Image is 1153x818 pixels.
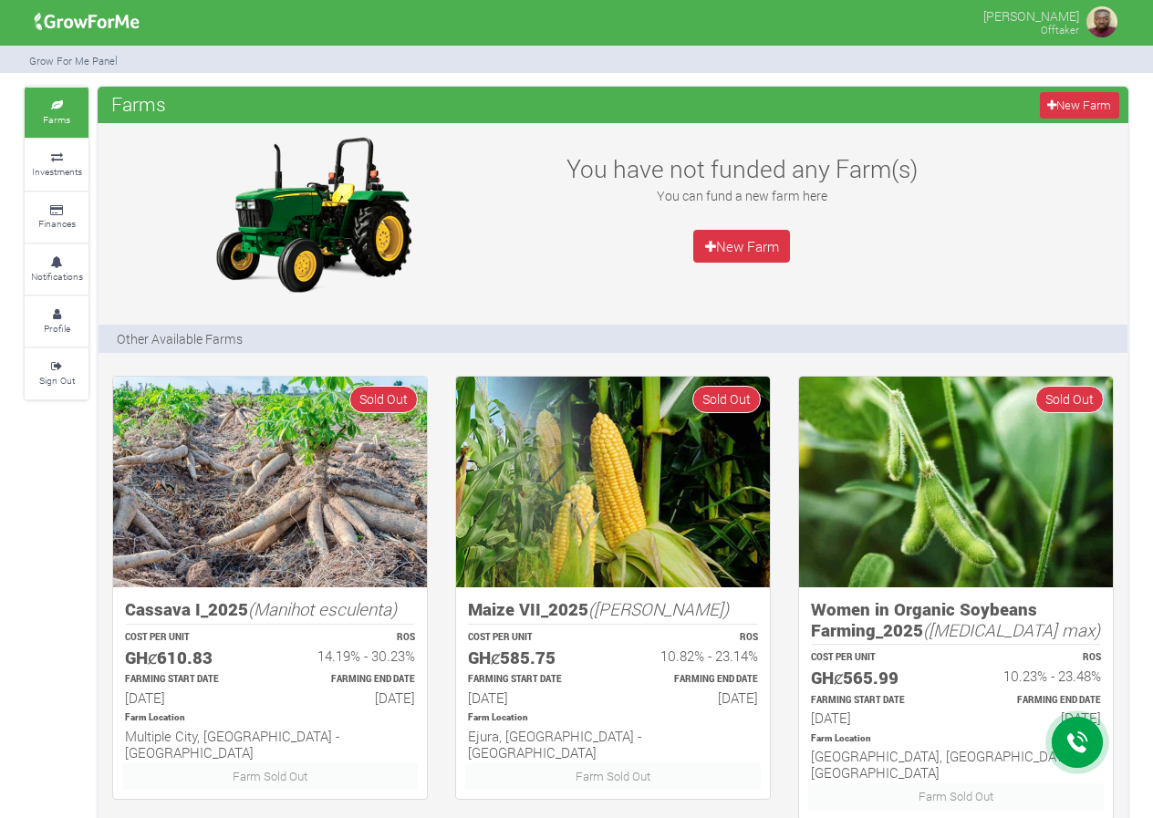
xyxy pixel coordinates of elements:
[125,689,254,706] h6: [DATE]
[629,647,758,664] h6: 10.82% - 23.14%
[811,748,1101,781] h6: [GEOGRAPHIC_DATA], [GEOGRAPHIC_DATA] - [GEOGRAPHIC_DATA]
[588,597,729,620] i: ([PERSON_NAME])
[38,217,76,230] small: Finances
[811,732,1101,746] p: Location of Farm
[972,651,1101,665] p: ROS
[1035,386,1104,412] span: Sold Out
[29,54,118,67] small: Grow For Me Panel
[923,618,1100,641] i: ([MEDICAL_DATA] max)
[349,386,418,412] span: Sold Out
[1041,23,1079,36] small: Offtaker
[468,728,758,761] h6: Ejura, [GEOGRAPHIC_DATA] - [GEOGRAPHIC_DATA]
[31,270,83,283] small: Notifications
[544,186,940,205] p: You can fund a new farm here
[39,374,75,387] small: Sign Out
[32,165,82,178] small: Investments
[25,296,88,347] a: Profile
[125,728,415,761] h6: Multiple City, [GEOGRAPHIC_DATA] - [GEOGRAPHIC_DATA]
[1040,92,1119,119] a: New Farm
[629,631,758,645] p: ROS
[28,4,146,40] img: growforme image
[125,711,415,725] p: Location of Farm
[972,668,1101,684] h6: 10.23% - 23.48%
[125,673,254,687] p: Estimated Farming Start Date
[1084,4,1120,40] img: growforme image
[44,322,70,335] small: Profile
[468,631,597,645] p: COST PER UNIT
[25,192,88,243] a: Finances
[286,647,415,664] h6: 14.19% - 30.23%
[693,230,790,263] a: New Farm
[25,88,88,138] a: Farms
[468,673,597,687] p: Estimated Farming Start Date
[972,709,1101,726] h6: [DATE]
[456,377,770,587] img: growforme image
[692,386,761,412] span: Sold Out
[468,647,597,668] h5: GHȼ585.75
[43,113,70,126] small: Farms
[468,711,758,725] p: Location of Farm
[286,673,415,687] p: Estimated Farming End Date
[125,631,254,645] p: COST PER UNIT
[286,689,415,706] h6: [DATE]
[468,689,597,706] h6: [DATE]
[25,140,88,190] a: Investments
[629,689,758,706] h6: [DATE]
[286,631,415,645] p: ROS
[25,348,88,399] a: Sign Out
[125,647,254,668] h5: GHȼ610.83
[811,709,940,726] h6: [DATE]
[983,4,1079,26] p: [PERSON_NAME]
[468,599,758,620] h5: Maize VII_2025
[811,651,940,665] p: COST PER UNIT
[117,329,243,348] p: Other Available Farms
[811,694,940,708] p: Estimated Farming Start Date
[248,597,397,620] i: (Manihot esculenta)
[25,244,88,295] a: Notifications
[199,132,427,296] img: growforme image
[799,377,1113,587] img: growforme image
[972,694,1101,708] p: Estimated Farming End Date
[125,599,415,620] h5: Cassava I_2025
[811,668,940,689] h5: GHȼ565.99
[113,377,427,587] img: growforme image
[629,673,758,687] p: Estimated Farming End Date
[811,599,1101,640] h5: Women in Organic Soybeans Farming_2025
[544,154,940,183] h3: You have not funded any Farm(s)
[107,86,171,122] span: Farms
